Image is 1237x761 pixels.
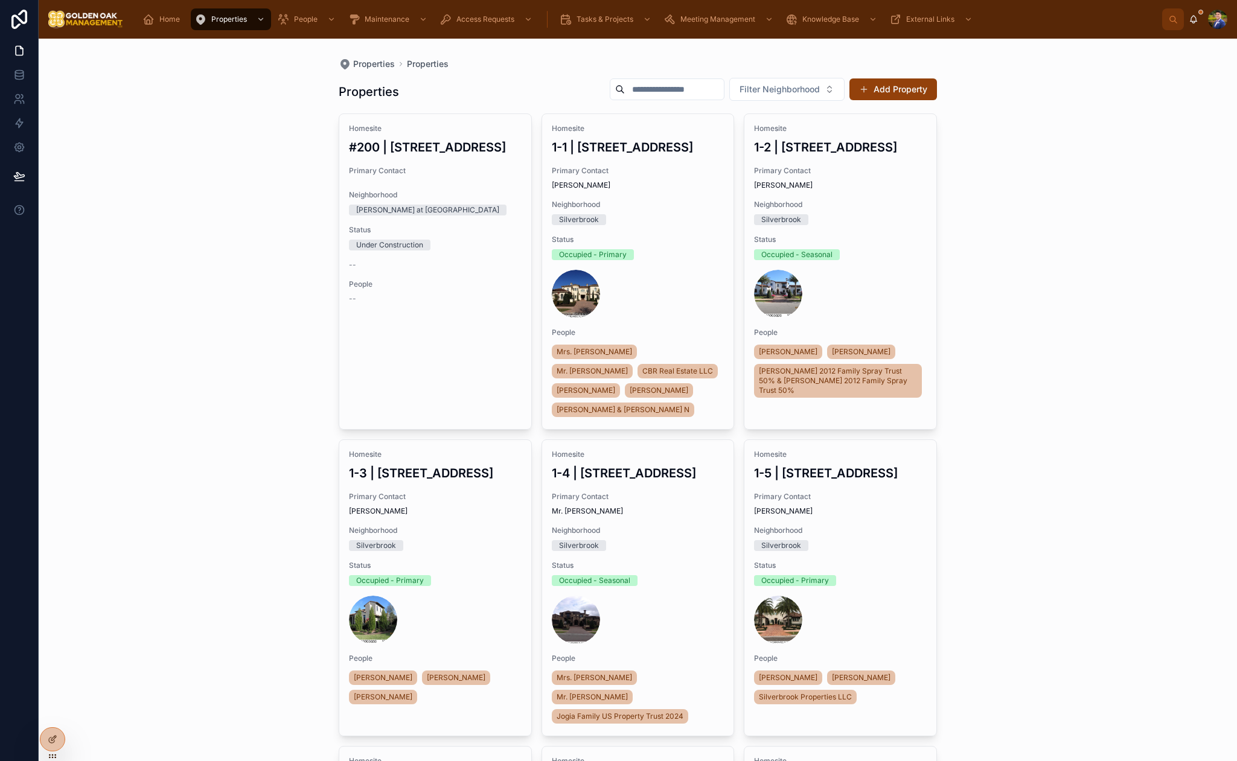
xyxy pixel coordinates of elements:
span: CBR Real Estate LLC [642,366,713,376]
span: [PERSON_NAME] 2012 Family Spray Trust 50% & [PERSON_NAME] 2012 Family Spray Trust 50% [759,366,917,395]
span: People [294,14,318,24]
a: Homesite1-2 | [STREET_ADDRESS]Primary Contact[PERSON_NAME]NeighborhoodSilverbrookStatusOccupied -... [744,113,937,430]
span: Neighborhood [754,526,927,535]
span: [PERSON_NAME] [557,386,615,395]
a: Jogia Family US Property Trust 2024 [552,709,688,724]
span: -- [349,260,356,270]
span: Neighborhood [754,200,927,209]
span: Meeting Management [680,14,755,24]
span: Properties [407,58,449,70]
span: People [349,654,522,663]
h3: 1-3 | [STREET_ADDRESS] [349,464,522,482]
h3: 1-2 | [STREET_ADDRESS] [754,138,927,156]
div: Occupied - Seasonal [559,575,630,586]
span: People [754,328,927,337]
span: Homesite [552,124,724,133]
a: [PERSON_NAME] 2012 Family Spray Trust 50% & [PERSON_NAME] 2012 Family Spray Trust 50% [754,364,922,398]
span: People [754,654,927,663]
div: Silverbrook [559,540,599,551]
span: [PERSON_NAME] [754,506,927,516]
span: Filter Neighborhood [740,83,820,95]
div: Silverbrook [559,214,599,225]
div: scrollable content [133,6,1162,33]
span: External Links [906,14,954,24]
span: Status [349,561,522,570]
a: Silverbrook Properties LLC [754,690,857,704]
span: [PERSON_NAME] [832,673,890,683]
span: [PERSON_NAME] [427,673,485,683]
span: People [552,654,724,663]
a: Tasks & Projects [556,8,657,30]
div: Silverbrook [356,540,396,551]
h1: Properties [339,83,399,100]
span: [PERSON_NAME] [759,673,817,683]
span: Home [159,14,180,24]
div: [PERSON_NAME] at [GEOGRAPHIC_DATA] [356,205,499,215]
span: Status [754,235,927,244]
span: Status [552,235,724,244]
div: Under Construction [356,240,423,250]
span: Homesite [754,124,927,133]
h3: 1-5 | [STREET_ADDRESS] [754,464,927,482]
a: [PERSON_NAME] [552,383,620,398]
a: Mr. [PERSON_NAME] [552,364,633,378]
span: Jogia Family US Property Trust 2024 [557,712,683,721]
span: Knowledge Base [802,14,859,24]
a: [PERSON_NAME] [422,670,490,685]
a: External Links [886,8,979,30]
a: Maintenance [344,8,433,30]
span: People [349,279,522,289]
div: Occupied - Seasonal [761,249,833,260]
img: App logo [48,10,123,29]
a: [PERSON_NAME] [827,345,895,359]
a: Properties [339,58,395,70]
a: Mr. [PERSON_NAME] [552,690,633,704]
span: Maintenance [365,14,409,24]
span: Status [754,561,927,570]
a: Mrs. [PERSON_NAME] [552,670,637,685]
span: Homesite [754,450,927,459]
span: Access Requests [456,14,514,24]
span: Properties [211,14,247,24]
a: Homesite1-5 | [STREET_ADDRESS]Primary Contact[PERSON_NAME]NeighborhoodSilverbrookStatusOccupied -... [744,439,937,736]
span: Primary Contact [349,492,522,501]
span: Primary Contact [552,166,724,176]
span: Mrs. [PERSON_NAME] [557,673,632,683]
span: Primary Contact [754,166,927,176]
a: [PERSON_NAME] [625,383,693,398]
span: Status [552,561,724,570]
span: Neighborhood [552,526,724,535]
a: Homesite1-4 | [STREET_ADDRESS]Primary ContactMr. [PERSON_NAME]NeighborhoodSilverbrookStatusOccupi... [542,439,735,736]
a: Homesite1-3 | [STREET_ADDRESS]Primary Contact[PERSON_NAME]NeighborhoodSilverbrookStatusOccupied -... [339,439,532,736]
div: Occupied - Primary [761,575,829,586]
a: Homesite#200 | [STREET_ADDRESS]Primary ContactNeighborhood[PERSON_NAME] at [GEOGRAPHIC_DATA]Statu... [339,113,532,430]
button: Select Button [729,78,845,101]
span: Neighborhood [349,526,522,535]
span: People [552,328,724,337]
a: [PERSON_NAME] [349,690,417,704]
div: Occupied - Primary [356,575,424,586]
a: Mrs. [PERSON_NAME] [552,345,637,359]
span: Status [349,225,522,235]
span: Properties [353,58,395,70]
a: CBR Real Estate LLC [638,364,718,378]
button: Add Property [849,78,937,100]
h3: #200 | [STREET_ADDRESS] [349,138,522,156]
span: -- [349,294,356,304]
span: Tasks & Projects [577,14,633,24]
h3: 1-1 | [STREET_ADDRESS] [552,138,724,156]
a: [PERSON_NAME] [754,345,822,359]
span: [PERSON_NAME] [354,673,412,683]
span: Neighborhood [349,190,522,200]
a: [PERSON_NAME] & [PERSON_NAME] N [552,403,694,417]
a: [PERSON_NAME] [754,670,822,685]
span: [PERSON_NAME] [630,386,688,395]
span: [PERSON_NAME] & [PERSON_NAME] N [557,405,689,415]
span: [PERSON_NAME] [832,347,890,357]
a: [PERSON_NAME] [827,670,895,685]
span: Primary Contact [552,492,724,501]
div: Occupied - Primary [559,249,627,260]
a: Meeting Management [660,8,779,30]
a: Homesite1-1 | [STREET_ADDRESS]Primary Contact[PERSON_NAME]NeighborhoodSilverbrookStatusOccupied -... [542,113,735,430]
